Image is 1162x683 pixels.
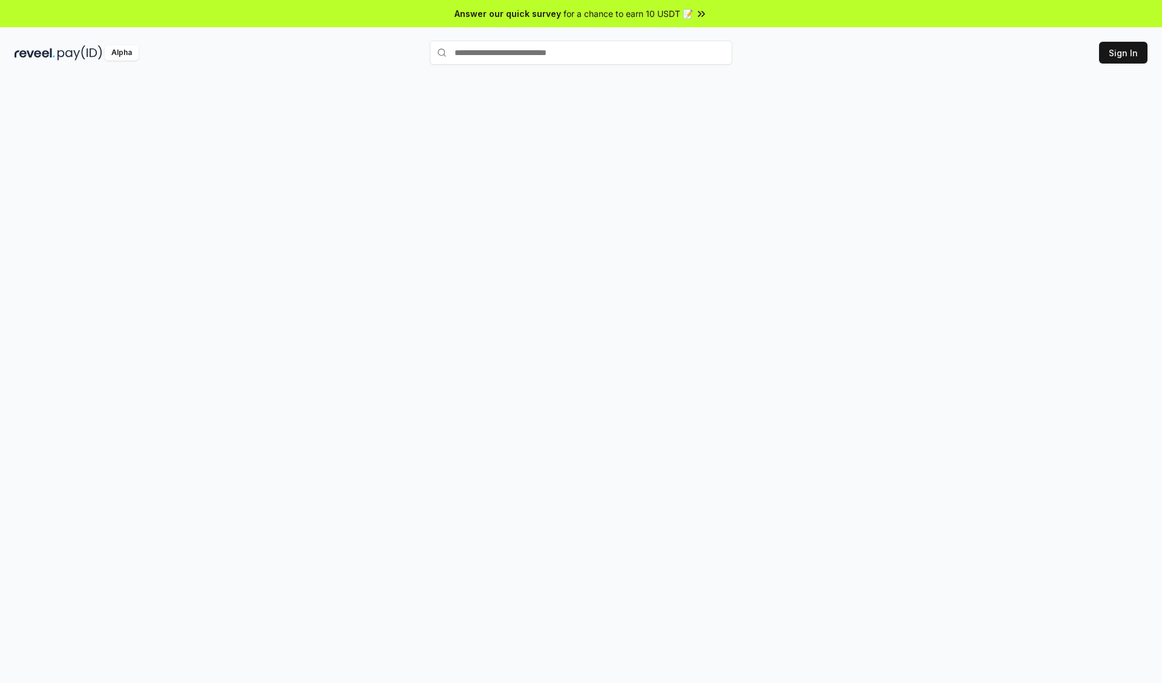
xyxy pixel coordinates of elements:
div: Alpha [105,45,139,60]
span: Answer our quick survey [455,7,561,20]
button: Sign In [1099,42,1147,64]
img: reveel_dark [15,45,55,60]
span: for a chance to earn 10 USDT 📝 [563,7,693,20]
img: pay_id [57,45,102,60]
